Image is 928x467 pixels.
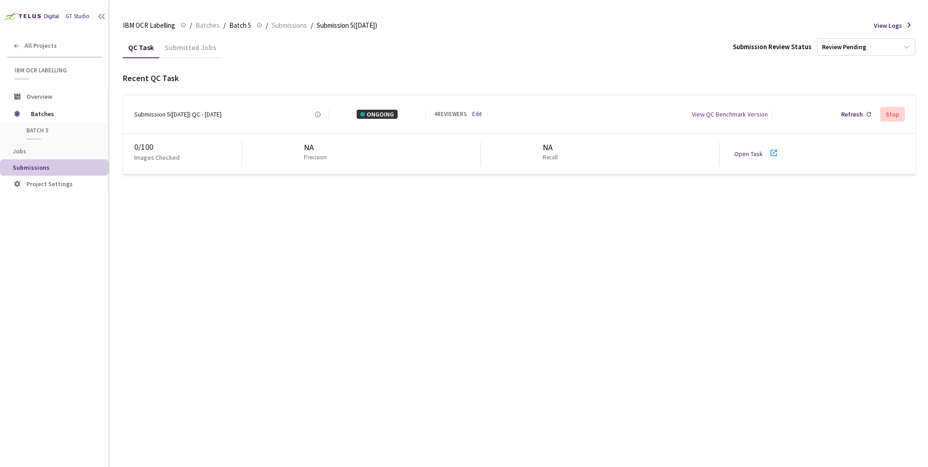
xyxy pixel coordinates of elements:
div: 4 REVIEWERS [434,110,467,119]
div: Refresh [841,110,863,119]
p: Images Checked [134,153,180,162]
span: All Projects [25,42,57,50]
span: Batches [196,20,220,31]
span: Jobs [13,147,26,155]
div: NA [543,142,561,153]
span: Batches [31,105,93,123]
li: / [311,20,313,31]
span: View Logs [874,21,902,30]
span: Submissions [272,20,307,31]
li: / [266,20,268,31]
div: Recent QC Task [123,72,916,84]
div: QC Task [123,43,159,58]
div: 0 / 100 [134,141,242,153]
span: Submissions [13,163,50,172]
span: Overview [26,92,52,101]
p: Recall [543,153,558,162]
li: / [223,20,226,31]
p: Precision [304,153,327,162]
span: Batch 5 [26,127,94,134]
div: Submission 5([DATE]) QC - [DATE] [134,110,222,119]
span: Batch 5 [229,20,251,31]
span: Submission 5([DATE]) [317,20,377,31]
a: Edit [472,110,482,119]
div: GT Studio [66,12,90,21]
span: IBM OCR Labelling [123,20,175,31]
li: / [190,20,192,31]
a: Submissions [270,20,309,30]
div: NA [304,142,330,153]
div: View QC Benchmark Version [692,110,768,119]
span: IBM OCR Labelling [15,66,96,74]
div: Stop [886,111,899,118]
div: Review Pending [822,43,866,51]
div: Submitted Jobs [159,43,222,58]
span: Project Settings [26,180,73,188]
div: ONGOING [357,110,398,119]
div: Submission Review Status [733,42,812,51]
a: Batches [194,20,222,30]
a: Open Task [734,150,763,158]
